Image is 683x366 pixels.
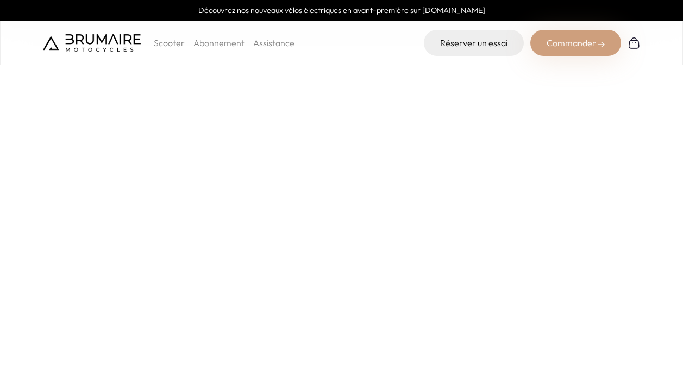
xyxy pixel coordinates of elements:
img: right-arrow-2.png [598,41,605,48]
div: Commander [530,30,621,56]
a: Assistance [253,37,294,48]
a: Abonnement [193,37,245,48]
img: Panier [628,36,641,49]
p: Scooter [154,36,185,49]
img: Brumaire Motocycles [43,34,141,52]
a: Réserver un essai [424,30,524,56]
